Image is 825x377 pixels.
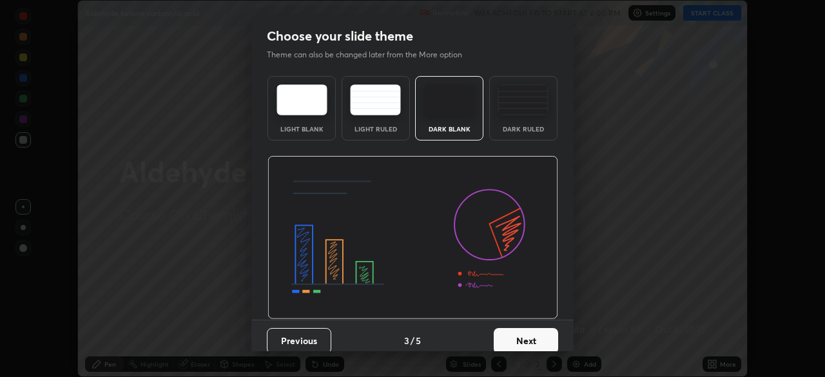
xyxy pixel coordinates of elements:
img: lightRuledTheme.5fabf969.svg [350,84,401,115]
h2: Choose your slide theme [267,28,413,44]
p: Theme can also be changed later from the More option [267,49,476,61]
div: Light Ruled [350,126,402,132]
div: Dark Ruled [498,126,549,132]
img: darkTheme.f0cc69e5.svg [424,84,475,115]
div: Light Blank [276,126,327,132]
button: Next [494,328,558,354]
h4: 5 [416,334,421,347]
div: Dark Blank [423,126,475,132]
button: Previous [267,328,331,354]
h4: / [411,334,414,347]
h4: 3 [404,334,409,347]
img: darkRuledTheme.de295e13.svg [498,84,548,115]
img: darkThemeBanner.d06ce4a2.svg [267,156,558,320]
img: lightTheme.e5ed3b09.svg [277,84,327,115]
